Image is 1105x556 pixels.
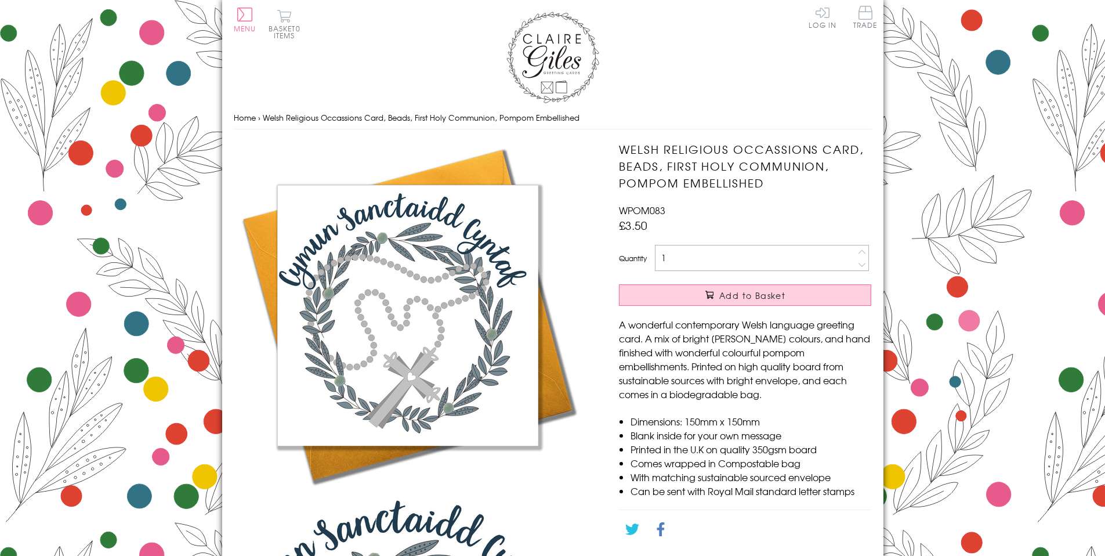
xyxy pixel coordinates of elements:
[269,9,300,39] button: Basket0 items
[506,12,599,103] img: Claire Giles Greetings Cards
[631,428,871,442] li: Blank inside for your own message
[619,317,871,401] p: A wonderful contemporary Welsh language greeting card. A mix of bright [PERSON_NAME] colours, and...
[234,23,256,34] span: Menu
[631,442,871,456] li: Printed in the U.K on quality 350gsm board
[258,112,260,123] span: ›
[619,203,665,217] span: WPOM083
[631,414,871,428] li: Dimensions: 150mm x 150mm
[263,112,579,123] span: Welsh Religious Occassions Card, Beads, First Holy Communion, Pompom Embellished
[631,484,871,498] li: Can be sent with Royal Mail standard letter stamps
[619,284,871,306] button: Add to Basket
[234,112,256,123] a: Home
[619,217,647,233] span: £3.50
[274,23,300,41] span: 0 items
[619,141,871,191] h1: Welsh Religious Occassions Card, Beads, First Holy Communion, Pompom Embellished
[234,106,872,130] nav: breadcrumbs
[631,456,871,470] li: Comes wrapped in Compostable bag
[234,141,582,489] img: Welsh Religious Occassions Card, Beads, First Holy Communion, Pompom Embellished
[853,6,878,31] a: Trade
[853,6,878,28] span: Trade
[619,253,647,263] label: Quantity
[631,470,871,484] li: With matching sustainable sourced envelope
[719,290,785,301] span: Add to Basket
[234,8,256,32] button: Menu
[809,6,836,28] a: Log In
